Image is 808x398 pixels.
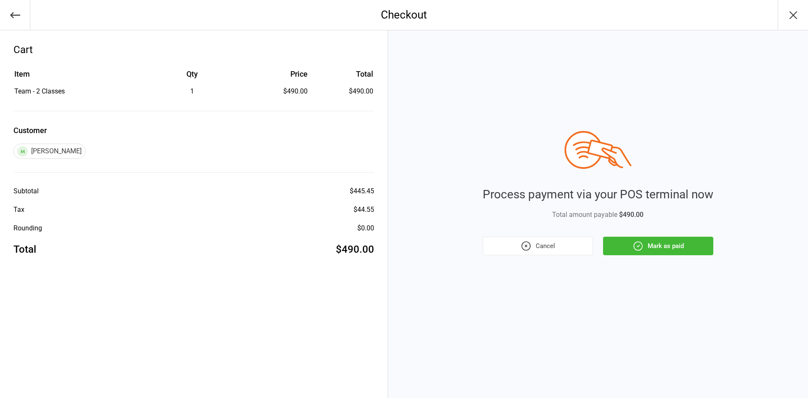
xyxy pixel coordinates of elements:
[13,186,39,196] div: Subtotal
[13,125,374,136] label: Customer
[357,223,374,233] div: $0.00
[144,86,240,96] div: 1
[144,68,240,85] th: Qty
[336,242,374,257] div: $490.00
[241,86,307,96] div: $490.00
[483,186,713,203] div: Process payment via your POS terminal now
[311,86,373,96] td: $490.00
[350,186,374,196] div: $445.45
[13,205,24,215] div: Tax
[311,68,373,85] th: Total
[13,144,85,159] div: [PERSON_NAME]
[353,205,374,215] div: $44.55
[603,237,713,255] button: Mark as paid
[14,87,65,95] span: Team - 2 Classes
[241,68,307,80] div: Price
[13,242,36,257] div: Total
[483,210,713,220] div: Total amount payable
[619,211,643,219] span: $490.00
[14,68,143,85] th: Item
[483,237,593,255] button: Cancel
[13,223,42,233] div: Rounding
[13,42,374,57] div: Cart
